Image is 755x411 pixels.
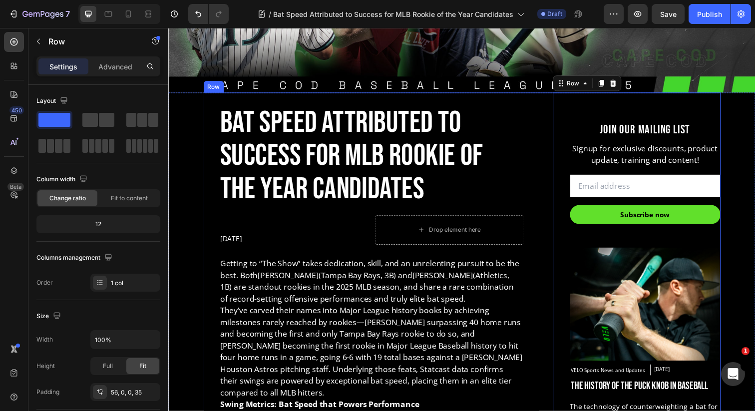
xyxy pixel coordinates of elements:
div: [DATE] [496,344,512,353]
div: Width [36,335,53,344]
div: Row [38,55,54,64]
span: Save [660,10,677,18]
div: Beta [7,183,24,191]
div: Undo/Redo [188,4,229,24]
div: Order [36,278,53,287]
input: Auto [91,331,160,349]
p: 7 [65,8,70,20]
div: VELO Sports News and Updates [410,344,488,355]
iframe: Intercom live chat [721,362,745,386]
div: 450 [9,106,24,114]
div: 56, 0, 0, 35 [111,388,158,397]
div: Columns management [36,251,114,265]
div: Publish [697,9,722,19]
span: Bat Speed Attributed to Success for MLB Rookie of the Year Candidates [273,9,513,19]
iframe: Design area [168,28,755,411]
div: Drop element here [266,202,319,210]
span: 1 [742,347,750,355]
p: They’ve carved their names into Major League history books by achieving milestones rarely reached... [53,282,362,378]
strong: Swing Metrics: Bat Speed that Powers Performance [53,379,256,390]
div: Subscribe now [461,185,512,196]
span: Change ratio [49,194,86,203]
p: Signup for exclusive discounts, product update, training and content! [411,117,563,141]
span: JOIN OUR MAILING LIST [440,96,533,111]
div: Layout [36,94,70,108]
span: Fit to content [111,194,148,203]
p: Settings [49,61,77,72]
a: The History of the Puck Knob in Baseball [410,359,564,372]
div: Padding [36,388,59,397]
div: Column width [36,173,89,186]
p: Row [48,35,133,47]
a: [PERSON_NAME] [91,247,153,258]
p: Getting to “The Show” takes dedication, skill, and an unrelenting pursuit to be the best. Both (T... [53,234,362,282]
button: Publish [689,4,731,24]
span: Full [103,362,113,371]
span: Draft [547,9,562,18]
div: 1 col [111,279,158,288]
div: 12 [38,217,158,231]
a: [PERSON_NAME] [249,247,311,258]
span: Fit [139,362,146,371]
div: Size [36,310,63,323]
button: 7 [4,4,74,24]
input: Email address [410,150,564,173]
span: / [269,9,271,19]
div: Height [36,362,55,371]
button: Subscribe now [410,181,564,200]
p: Advanced [98,61,132,72]
div: Row [405,52,421,61]
button: Save [652,4,685,24]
